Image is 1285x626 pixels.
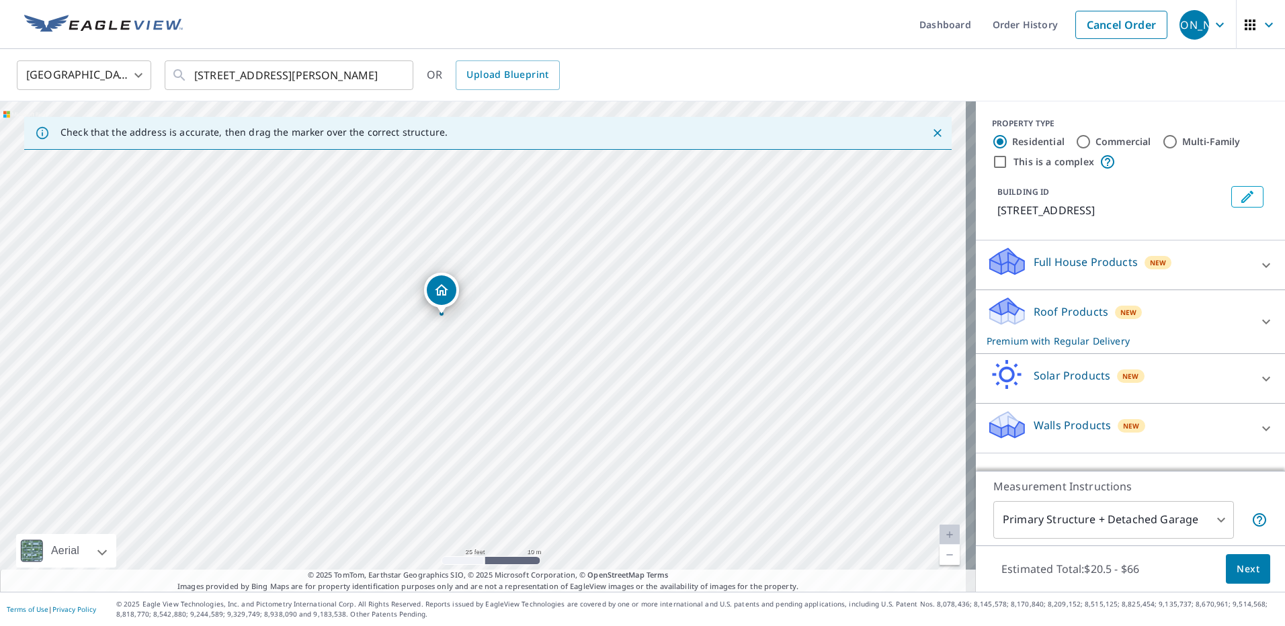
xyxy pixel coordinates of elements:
[1075,11,1167,39] a: Cancel Order
[1251,512,1268,528] span: Your report will include the primary structure and a detached garage if one exists.
[427,60,560,90] div: OR
[16,534,116,568] div: Aerial
[1231,186,1263,208] button: Edit building 1
[993,501,1234,539] div: Primary Structure + Detached Garage
[1150,257,1167,268] span: New
[1237,561,1259,578] span: Next
[991,554,1150,584] p: Estimated Total: $20.5 - $66
[1013,155,1094,169] label: This is a complex
[987,334,1250,348] p: Premium with Regular Delivery
[24,15,183,35] img: EV Logo
[993,478,1268,494] p: Measurement Instructions
[194,56,386,94] input: Search by address or latitude-longitude
[992,118,1269,130] div: PROPERTY TYPE
[466,66,548,83] span: Upload Blueprint
[1034,367,1110,384] p: Solar Products
[647,570,669,580] a: Terms
[940,545,960,565] a: Current Level 20, Zoom Out
[1182,135,1241,148] label: Multi-Family
[1034,304,1108,320] p: Roof Products
[1012,135,1065,148] label: Residential
[1095,135,1151,148] label: Commercial
[1120,307,1137,318] span: New
[1123,420,1140,431] span: New
[987,246,1274,284] div: Full House ProductsNew
[940,525,960,545] a: Current Level 20, Zoom In Disabled
[52,605,96,614] a: Privacy Policy
[987,409,1274,447] div: Walls ProductsNew
[1226,554,1270,584] button: Next
[424,273,459,314] div: Dropped pin, building 1, Residential property, 5700 Dutch Creek Dr Raleigh, NC 27606
[7,605,48,614] a: Terms of Use
[60,126,448,138] p: Check that the address is accurate, then drag the marker over the correct structure.
[587,570,644,580] a: OpenStreetMap
[17,56,151,94] div: [GEOGRAPHIC_DATA]
[116,599,1278,619] p: © 2025 Eagle View Technologies, Inc. and Pictometry International Corp. All Rights Reserved. Repo...
[456,60,559,90] a: Upload Blueprint
[997,186,1049,197] p: BUILDING ID
[987,296,1274,348] div: Roof ProductsNewPremium with Regular Delivery
[929,124,946,142] button: Close
[308,570,669,581] span: © 2025 TomTom, Earthstar Geographics SIO, © 2025 Microsoft Corporation, ©
[997,202,1226,218] p: [STREET_ADDRESS]
[1034,417,1111,433] p: Walls Products
[1122,371,1139,382] span: New
[47,534,83,568] div: Aerial
[7,605,96,613] p: |
[987,359,1274,398] div: Solar ProductsNew
[1179,10,1209,40] div: [PERSON_NAME]
[1034,254,1138,270] p: Full House Products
